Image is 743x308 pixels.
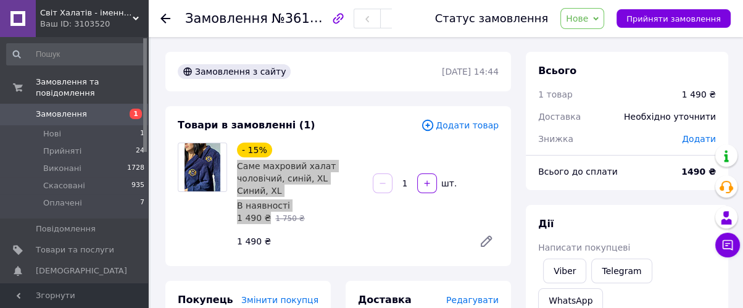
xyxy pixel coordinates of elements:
[160,12,170,25] div: Повернутися назад
[140,198,144,209] span: 7
[446,295,499,305] span: Редагувати
[435,12,549,25] div: Статус замовлення
[538,243,630,252] span: Написати покупцеві
[442,67,499,77] time: [DATE] 14:44
[36,223,96,235] span: Повідомлення
[538,65,576,77] span: Всього
[421,119,499,132] span: Додати товар
[616,103,723,130] div: Необхідно уточнити
[358,294,412,306] span: Доставка
[538,167,618,177] span: Всього до сплати
[681,167,716,177] b: 1490 ₴
[626,14,721,23] span: Прийняти замовлення
[130,109,142,119] span: 1
[275,214,304,223] span: 1 750 ₴
[438,177,458,189] div: шт.
[616,9,731,28] button: Прийняти замовлення
[140,128,144,139] span: 1
[538,134,573,144] span: Знижка
[241,295,318,305] span: Змінити покупця
[715,233,740,257] button: Чат з покупцем
[682,88,716,101] div: 1 490 ₴
[237,213,271,223] span: 1 490 ₴
[43,198,82,209] span: Оплачені
[538,112,581,122] span: Доставка
[36,265,127,277] span: [DEMOGRAPHIC_DATA]
[36,77,148,99] span: Замовлення та повідомлення
[40,19,148,30] div: Ваш ID: 3103520
[178,119,315,131] span: Товари в замовленні (1)
[272,10,359,26] span: №361623494
[43,180,85,191] span: Скасовані
[538,89,573,99] span: 1 товар
[40,7,133,19] span: Світ Халатів - іменні халати з вишивкою
[36,244,114,256] span: Товари та послуги
[6,43,146,65] input: Пошук
[43,146,81,157] span: Прийняті
[232,233,469,250] div: 1 490 ₴
[131,180,144,191] span: 935
[591,259,652,283] a: Telegram
[127,163,144,174] span: 1728
[543,259,586,283] a: Viber
[566,14,588,23] span: Нове
[185,11,268,26] span: Замовлення
[136,146,144,157] span: 24
[237,201,290,210] span: В наявності
[237,185,363,197] div: Синий, XL
[43,163,81,174] span: Виконані
[538,218,554,230] span: Дії
[36,109,87,120] span: Замовлення
[474,229,499,254] a: Редагувати
[185,143,221,191] img: Саме махровий халат чоловічий, синій, XL
[237,161,336,183] a: Саме махровий халат чоловічий, синій, XL
[43,128,61,139] span: Нові
[178,64,291,79] div: Замовлення з сайту
[237,143,272,157] div: - 15%
[682,134,716,144] span: Додати
[178,294,233,306] span: Покупець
